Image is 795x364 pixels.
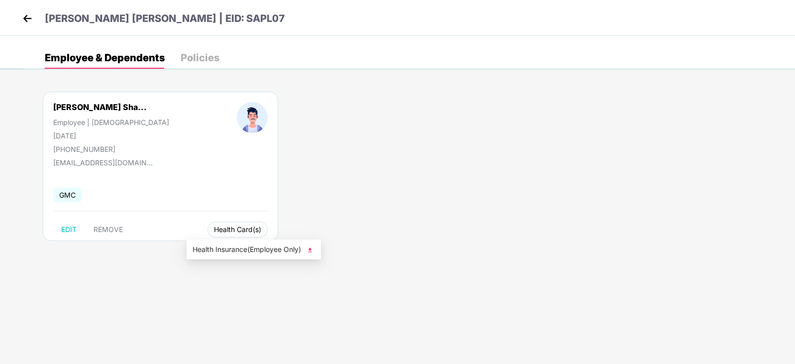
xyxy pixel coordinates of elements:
[207,222,268,238] button: Health Card(s)
[94,226,123,234] span: REMOVE
[53,222,85,238] button: EDIT
[53,131,169,140] div: [DATE]
[53,118,169,126] div: Employee | [DEMOGRAPHIC_DATA]
[61,226,77,234] span: EDIT
[86,222,131,238] button: REMOVE
[214,227,261,232] span: Health Card(s)
[45,53,165,63] div: Employee & Dependents
[45,11,285,26] p: [PERSON_NAME] [PERSON_NAME] | EID: SAPL07
[53,145,169,153] div: [PHONE_NUMBER]
[193,244,315,255] span: Health Insurance(Employee Only)
[305,245,315,255] img: svg+xml;base64,PHN2ZyB4bWxucz0iaHR0cDovL3d3dy53My5vcmcvMjAwMC9zdmciIHhtbG5zOnhsaW5rPSJodHRwOi8vd3...
[20,11,35,26] img: back
[181,53,219,63] div: Policies
[53,102,147,112] div: [PERSON_NAME] Sha...
[237,102,268,133] img: profileImage
[53,158,153,167] div: [EMAIL_ADDRESS][DOMAIN_NAME]
[53,188,82,202] span: GMC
